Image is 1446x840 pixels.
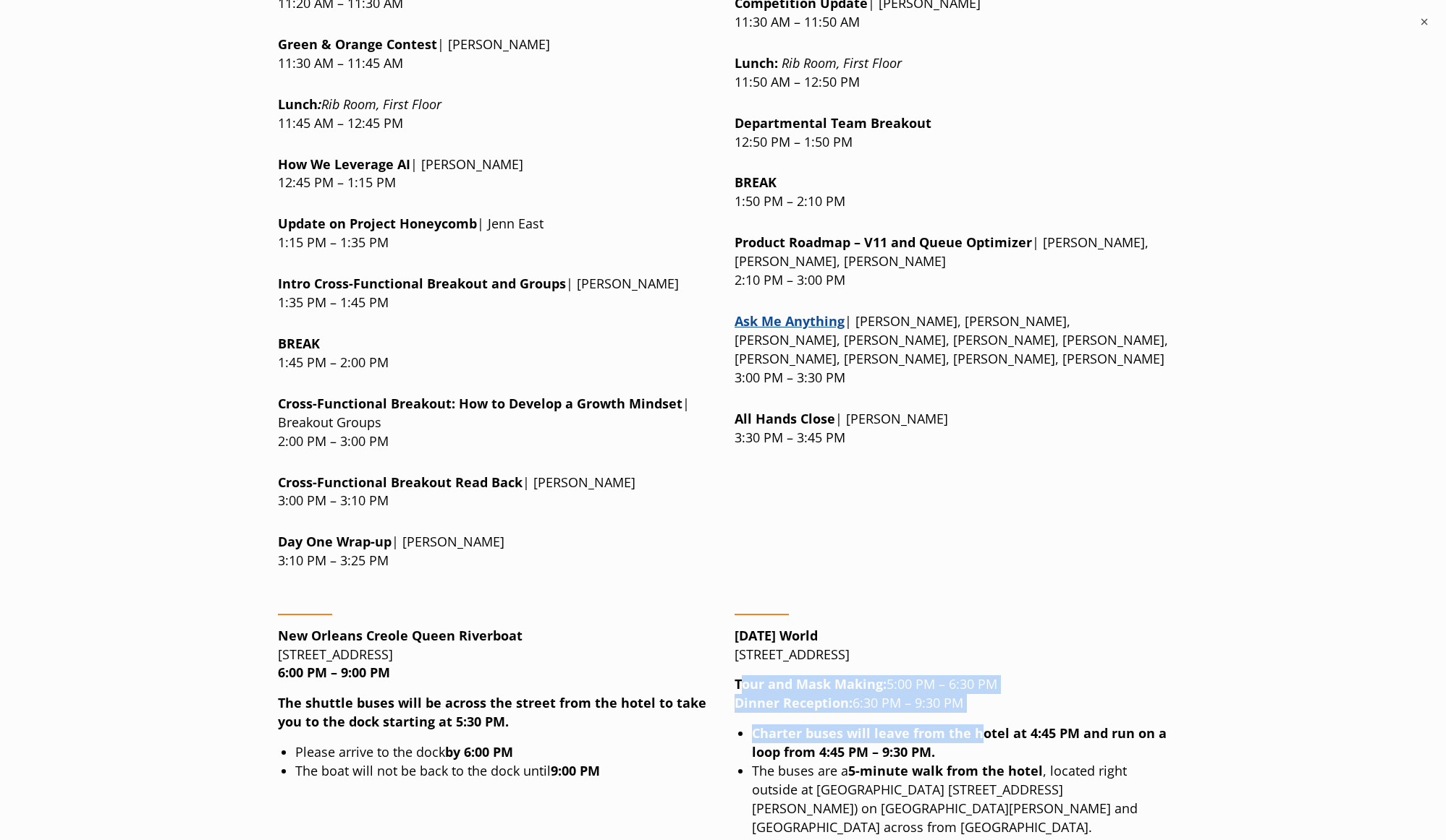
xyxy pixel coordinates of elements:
[278,35,711,73] p: | [PERSON_NAME] 11:30 AM – 11:45 AM
[735,233,1168,290] p: | [PERSON_NAME], [PERSON_NAME], [PERSON_NAME] 2:10 PM – 3:00 PM
[278,395,682,412] strong: Cross-Functional Breakout: H
[551,762,600,779] strong: 9:00 PM
[735,54,1168,92] p: 11:50 AM – 12:50 PM
[278,275,566,292] strong: Intro Cross-Functional Breakout and Groups
[735,312,1168,387] p: | [PERSON_NAME], [PERSON_NAME], [PERSON_NAME], [PERSON_NAME], [PERSON_NAME], [PERSON_NAME], [PERS...
[735,410,835,427] strong: All Hands Close
[469,395,682,412] strong: ow to Develop a Growth Mindset
[735,54,774,72] strong: Lunch
[295,743,711,762] li: Please arrive to the dock
[278,275,711,312] p: | [PERSON_NAME] 1:35 PM – 1:45 PM
[278,473,446,491] strong: Cross-Functional Breakou
[278,155,711,193] p: | [PERSON_NAME] 12:45 PM – 1:15 PM
[735,114,931,132] strong: Departmental Team Breakout
[278,533,392,550] strong: Day One Wrap-up
[278,35,437,53] strong: Green & Orange Contest
[735,627,1168,664] p: [STREET_ADDRESS]
[321,95,441,113] em: Rib Room, First Floor
[735,54,778,72] strong: :
[278,473,711,511] p: | [PERSON_NAME] 3:00 PM – 3:10 PM
[278,627,523,644] strong: New Orleans Creole Queen Riverboat
[735,675,1168,713] p: 5:00 PM – 6:30 PM 6:30 PM – 9:30 PM
[278,335,711,372] p: 1:45 PM – 2:00 PM
[735,694,853,711] strong: Dinner Reception:
[735,233,1032,251] strong: Product Roadmap – V11 and Queue Optimizer
[782,54,902,72] em: Rib Room, First Floor
[278,694,706,730] strong: The shuttle buses will be across the street from the hotel to take you to the dock starting at 5:...
[735,173,1168,211] p: 1:50 PM – 2:10 PM
[295,762,711,781] li: The boat will not be back to the dock until
[735,312,845,330] a: Link opens in a new window
[278,95,321,113] strong: Lunch
[735,627,818,644] strong: [DATE] World
[278,473,523,491] strong: t Read Back
[445,743,513,760] strong: by 6:00 PM
[278,335,320,352] strong: BREAK
[278,395,711,451] p: | Breakout Groups 2:00 PM – 3:00 PM
[278,95,711,133] p: 11:45 AM – 12:45 PM
[278,627,711,683] p: [STREET_ADDRESS]
[735,114,1168,152] p: 12:50 PM – 1:50 PM
[278,533,711,570] p: | [PERSON_NAME] 3:10 PM – 3:25 PM
[735,173,777,191] strong: BREAK
[278,215,711,252] p: | Jenn East 1:15 PM – 1:35 PM
[735,410,1168,447] p: | [PERSON_NAME] 3:30 PM – 3:45 PM
[278,664,390,681] strong: 6:00 PM – 9:00 PM
[1417,14,1432,29] button: ×
[278,215,477,232] strong: Update on Project Honeycomb
[278,155,410,173] strong: How We Leverage AI
[735,675,887,693] strong: Tour and Mask Making:
[752,724,1167,760] strong: Charter buses will leave from the hotel at 4:45 PM and run on a loop from 4:45 PM – 9:30 PM.
[318,95,321,113] em: :
[848,762,1043,779] strong: 5-minute walk from the hotel
[752,762,1168,837] li: The buses are a , located right outside at [GEOGRAPHIC_DATA] [STREET_ADDRESS][PERSON_NAME]) on [G...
